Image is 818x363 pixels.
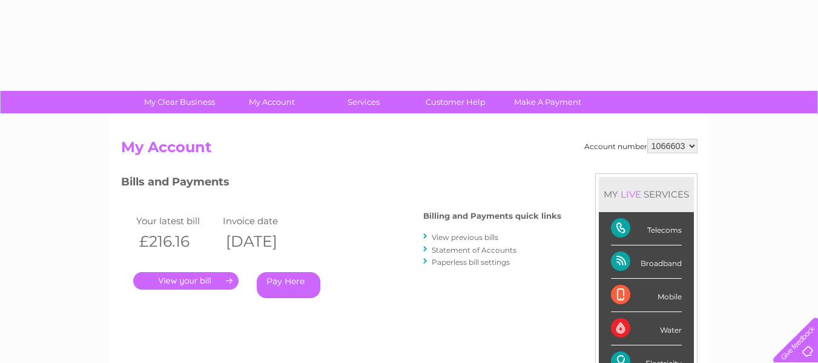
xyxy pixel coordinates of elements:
div: Account number [584,139,698,153]
div: Mobile [611,279,682,312]
a: Paperless bill settings [432,258,510,267]
a: Statement of Accounts [432,245,516,255]
div: Water [611,312,682,345]
div: Broadband [611,245,682,279]
h2: My Account [121,139,698,162]
a: My Account [222,91,322,113]
div: LIVE [618,188,644,200]
h4: Billing and Payments quick links [423,211,561,221]
a: View previous bills [432,233,498,242]
a: Services [314,91,414,113]
a: My Clear Business [130,91,229,113]
a: Customer Help [406,91,506,113]
h3: Bills and Payments [121,173,561,195]
th: [DATE] [220,229,307,254]
th: £216.16 [133,229,220,254]
a: Make A Payment [498,91,598,113]
div: MY SERVICES [599,177,694,211]
td: Invoice date [220,213,307,229]
td: Your latest bill [133,213,220,229]
a: . [133,272,239,290]
div: Telecoms [611,212,682,245]
a: Pay Here [257,272,320,298]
